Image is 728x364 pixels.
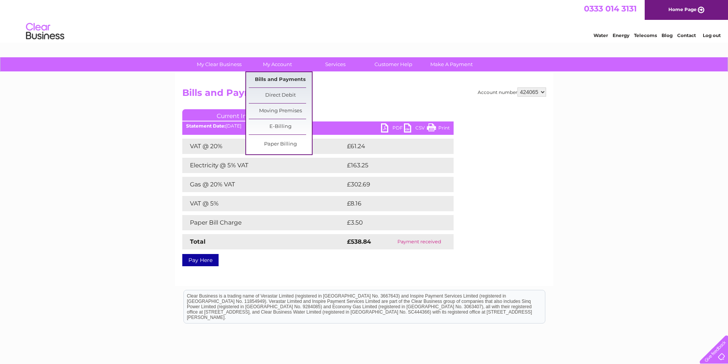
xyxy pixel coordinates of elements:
td: £163.25 [345,158,439,173]
a: Blog [662,32,673,38]
td: £61.24 [345,139,438,154]
a: Make A Payment [420,57,483,71]
div: Account number [478,87,546,97]
a: Pay Here [182,254,219,266]
td: Paper Bill Charge [182,215,345,230]
td: VAT @ 20% [182,139,345,154]
strong: £538.84 [347,238,371,245]
a: Current Invoice [182,109,297,121]
b: Statement Date: [186,123,225,129]
a: Moving Premises [249,104,312,119]
a: Contact [677,32,696,38]
td: VAT @ 5% [182,196,345,211]
a: My Clear Business [188,57,251,71]
div: [DATE] [182,123,454,129]
img: logo.png [26,20,65,43]
td: £8.16 [345,196,435,211]
a: Print [427,123,450,134]
h2: Bills and Payments [182,87,546,102]
td: £3.50 [345,215,436,230]
td: Electricity @ 5% VAT [182,158,345,173]
a: Paper Billing [249,137,312,152]
a: Log out [703,32,721,38]
td: £302.69 [345,177,440,192]
strong: Total [190,238,206,245]
a: E-Billing [249,119,312,134]
a: Water [593,32,608,38]
a: 0333 014 3131 [584,4,637,13]
td: Payment received [385,234,454,249]
div: Clear Business is a trading name of Verastar Limited (registered in [GEOGRAPHIC_DATA] No. 3667643... [184,4,545,37]
a: My Account [246,57,309,71]
a: PDF [381,123,404,134]
td: Gas @ 20% VAT [182,177,345,192]
a: Bills and Payments [249,72,312,87]
a: Customer Help [362,57,425,71]
a: Direct Debit [249,88,312,103]
a: Energy [613,32,629,38]
a: CSV [404,123,427,134]
a: Services [304,57,367,71]
a: Telecoms [634,32,657,38]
